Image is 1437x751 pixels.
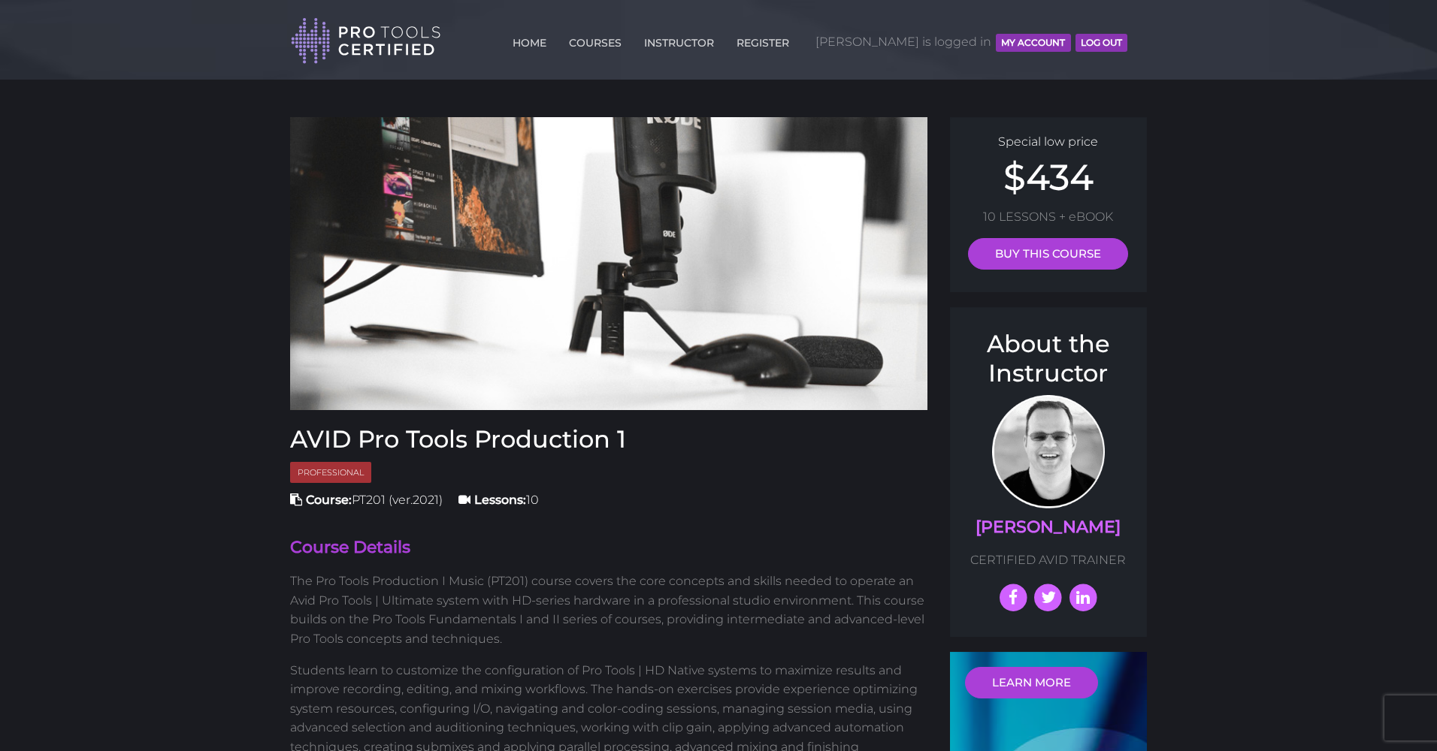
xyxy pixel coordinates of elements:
[306,493,352,507] strong: Course:
[998,134,1098,149] span: Special low price
[996,34,1070,52] button: MY ACCOUNT
[965,207,1133,227] p: 10 LESSONS + eBOOK
[733,28,793,52] a: REGISTER
[509,28,550,52] a: HOME
[474,493,526,507] strong: Lessons:
[992,395,1105,508] img: Prof. Scott
[290,572,927,648] p: The Pro Tools Production I Music (PT201) course covers the core concepts and skills needed to ope...
[640,28,718,52] a: INSTRUCTOR
[1075,34,1127,52] button: Log Out
[291,17,441,65] img: Pro Tools Certified Logo
[965,330,1133,388] h3: About the Instructor
[815,20,1127,65] span: [PERSON_NAME] is logged in
[968,238,1128,270] a: BUY THIS COURSE
[290,425,927,454] h3: AVID Pro Tools Production 1
[965,550,1133,570] p: CERTIFIED AVID TRAINER
[458,493,539,507] span: 10
[290,493,443,507] span: PT201 (ver.2021)
[965,159,1133,195] h2: $434
[290,462,371,484] span: Professional
[565,28,625,52] a: COURSES
[290,117,927,410] img: Editing Computer with Microphone
[965,667,1098,698] a: LEARN MORE
[976,517,1121,537] a: [PERSON_NAME]
[290,536,927,559] h4: Course Details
